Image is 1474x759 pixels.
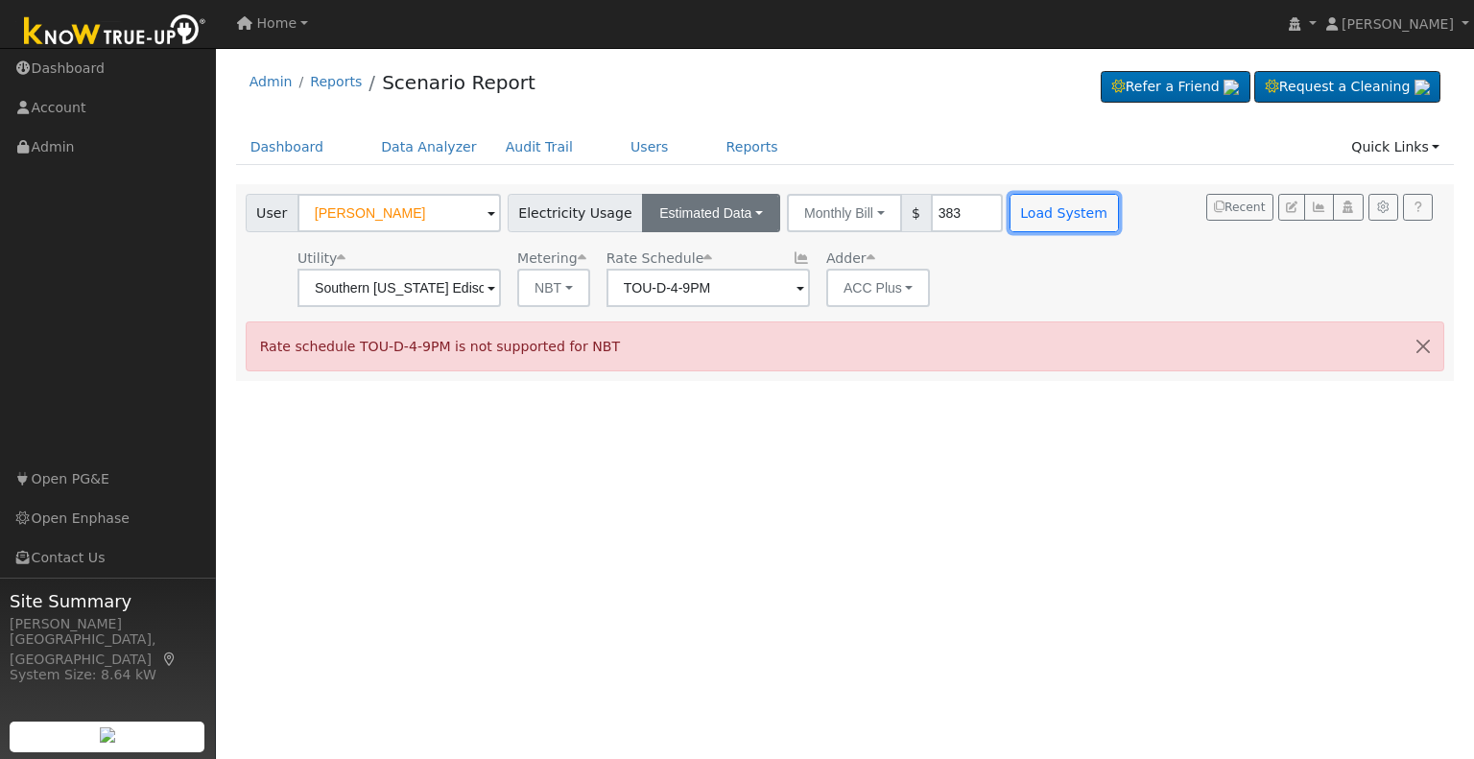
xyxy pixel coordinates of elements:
button: NBT [517,269,590,307]
a: Dashboard [236,130,339,165]
span: Site Summary [10,588,205,614]
button: Multi-Series Graph [1304,194,1334,221]
button: Close [1403,322,1443,369]
button: Recent [1206,194,1273,221]
div: [GEOGRAPHIC_DATA], [GEOGRAPHIC_DATA] [10,629,205,670]
img: Know True-Up [14,11,216,54]
a: Help Link [1403,194,1433,221]
img: retrieve [100,727,115,743]
a: Reports [310,74,362,89]
button: Load System [1010,194,1119,232]
div: Adder [826,249,931,269]
span: Home [257,15,297,31]
img: retrieve [1415,80,1430,95]
a: Quick Links [1337,130,1454,165]
a: Users [616,130,683,165]
button: Settings [1368,194,1398,221]
span: Rate schedule TOU-D-4-9PM is not supported for NBT [260,339,620,354]
button: Login As [1333,194,1363,221]
div: Utility [297,249,501,269]
a: Admin [250,74,293,89]
a: Audit Trail [491,130,587,165]
button: ACC Plus [826,269,931,307]
input: Select a Utility [297,269,501,307]
button: Monthly Bill [787,194,902,232]
span: [PERSON_NAME] [1342,16,1454,32]
input: Select a User [297,194,501,232]
a: Data Analyzer [367,130,491,165]
div: [PERSON_NAME] [10,614,205,634]
div: Metering [517,249,590,269]
button: Estimated Data [642,194,780,232]
a: Request a Cleaning [1254,71,1440,104]
a: Reports [712,130,793,165]
a: Map [161,652,178,667]
img: retrieve [1224,80,1239,95]
a: Refer a Friend [1101,71,1250,104]
button: Edit User [1278,194,1305,221]
a: Scenario Report [382,71,535,94]
span: $ [901,194,932,232]
span: User [246,194,298,232]
input: Select a Rate Schedule [606,269,810,307]
div: System Size: 8.64 kW [10,665,205,685]
span: Electricity Usage [508,194,643,232]
span: Alias: None [606,250,712,266]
